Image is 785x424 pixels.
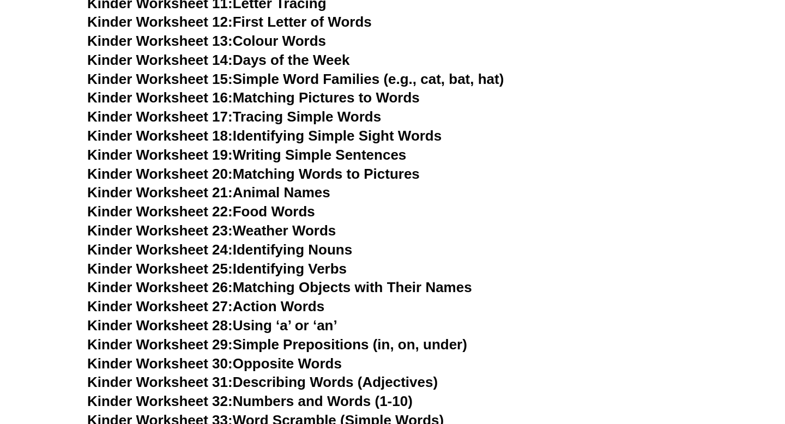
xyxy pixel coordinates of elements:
[87,241,233,258] span: Kinder Worksheet 24:
[87,279,233,295] span: Kinder Worksheet 26:
[87,241,352,258] a: Kinder Worksheet 24:Identifying Nouns
[87,128,442,144] a: Kinder Worksheet 18:Identifying Simple Sight Words
[87,184,330,201] a: Kinder Worksheet 21:Animal Names
[87,374,438,390] a: Kinder Worksheet 31:Describing Words (Adjectives)
[87,261,347,277] a: Kinder Worksheet 25:Identifying Verbs
[87,298,233,314] span: Kinder Worksheet 27:
[87,336,233,353] span: Kinder Worksheet 29:
[87,33,326,49] a: Kinder Worksheet 13:Colour Words
[598,301,785,424] iframe: Chat Widget
[87,52,233,68] span: Kinder Worksheet 14:
[87,33,233,49] span: Kinder Worksheet 13:
[87,166,420,182] a: Kinder Worksheet 20:Matching Words to Pictures
[87,393,413,409] a: Kinder Worksheet 32:Numbers and Words (1-10)
[87,147,233,163] span: Kinder Worksheet 19:
[87,166,233,182] span: Kinder Worksheet 20:
[87,317,337,334] a: Kinder Worksheet 28:Using ‘a’ or ‘an’
[87,71,504,87] a: Kinder Worksheet 15:Simple Word Families (e.g., cat, bat, hat)
[87,222,336,239] a: Kinder Worksheet 23:Weather Words
[87,14,372,30] a: Kinder Worksheet 12:First Letter of Words
[87,222,233,239] span: Kinder Worksheet 23:
[87,71,233,87] span: Kinder Worksheet 15:
[87,108,233,125] span: Kinder Worksheet 17:
[87,203,233,220] span: Kinder Worksheet 22:
[87,298,324,314] a: Kinder Worksheet 27:Action Words
[87,374,233,390] span: Kinder Worksheet 31:
[87,128,233,144] span: Kinder Worksheet 18:
[87,89,420,106] a: Kinder Worksheet 16:Matching Pictures to Words
[87,355,233,372] span: Kinder Worksheet 30:
[87,52,349,68] a: Kinder Worksheet 14:Days of the Week
[87,317,233,334] span: Kinder Worksheet 28:
[87,336,467,353] a: Kinder Worksheet 29:Simple Prepositions (in, on, under)
[87,355,342,372] a: Kinder Worksheet 30:Opposite Words
[87,108,381,125] a: Kinder Worksheet 17:Tracing Simple Words
[87,393,233,409] span: Kinder Worksheet 32:
[87,14,233,30] span: Kinder Worksheet 12:
[87,147,406,163] a: Kinder Worksheet 19:Writing Simple Sentences
[87,184,233,201] span: Kinder Worksheet 21:
[87,89,233,106] span: Kinder Worksheet 16:
[87,203,315,220] a: Kinder Worksheet 22:Food Words
[87,261,233,277] span: Kinder Worksheet 25:
[87,279,472,295] a: Kinder Worksheet 26:Matching Objects with Their Names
